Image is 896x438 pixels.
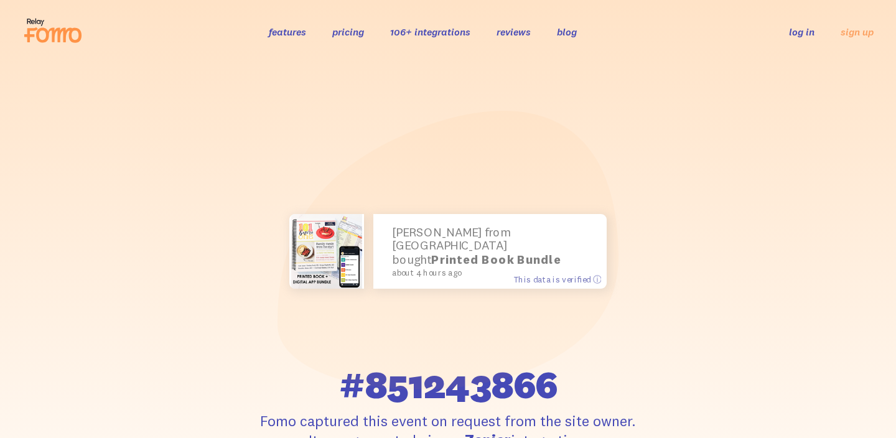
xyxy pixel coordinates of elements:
a: reviews [497,26,531,38]
a: log in [789,26,814,38]
a: blog [557,26,577,38]
a: 106+ integrations [390,26,470,38]
img: I86Esan9RgKrM1UZtkjP [291,214,362,289]
p: [PERSON_NAME] from [GEOGRAPHIC_DATA] bought [392,226,588,278]
strong: Printed Book Bundle [431,251,561,266]
span: #851243866 [339,365,558,404]
a: features [269,26,306,38]
span: This data is verified ⓘ [513,274,601,284]
a: sign up [841,26,874,39]
small: about 4 hours ago [392,268,582,277]
a: pricing [332,26,364,38]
